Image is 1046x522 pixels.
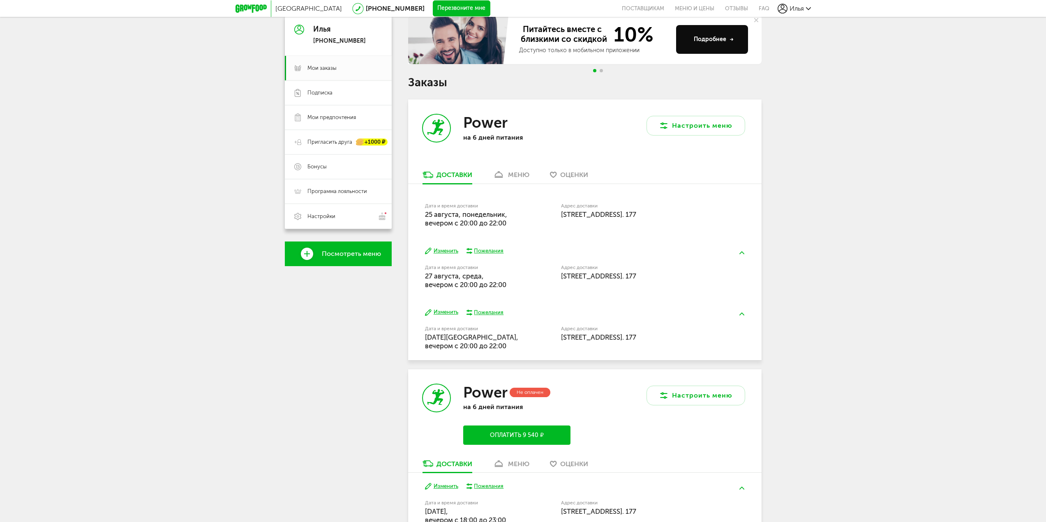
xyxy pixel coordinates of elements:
[739,251,744,254] img: arrow-up-green.5eb5f82.svg
[466,309,504,316] button: Пожелания
[425,204,519,208] label: Дата и время доставки
[356,139,388,146] div: +1000 ₽
[463,133,570,141] p: на 6 дней питания
[508,171,529,179] div: меню
[436,460,472,468] div: Доставки
[560,460,588,468] span: Оценки
[560,171,588,179] span: Оценки
[285,130,392,154] a: Пригласить друга +1000 ₽
[433,0,490,17] button: Перезвоните мне
[307,138,352,146] span: Пригласить друга
[307,188,367,195] span: Программа лояльности
[307,163,327,170] span: Бонусы
[647,386,745,405] button: Настроить меню
[694,35,734,44] div: Подробнее
[463,425,570,445] button: Оплатить 9 540 ₽
[474,309,503,316] div: Пожелания
[561,204,714,208] label: Адрес доставки
[510,388,550,397] div: Не оплачен
[425,265,519,270] label: Дата и время доставки
[307,213,335,220] span: Настройки
[546,170,592,184] a: Оценки
[676,25,748,54] button: Подробнее
[408,15,511,64] img: family-banner.579af9d.jpg
[408,77,762,88] h1: Заказы
[519,46,670,55] div: Доступно только в мобильном приложении
[313,37,366,45] div: [PHONE_NUMBER]
[425,210,507,227] span: 25 августа, понедельник, вечером c 20:00 до 22:00
[285,241,392,266] a: Посмотреть меню
[275,5,342,12] span: [GEOGRAPHIC_DATA]
[418,170,476,184] a: Доставки
[425,247,458,255] button: Изменить
[739,313,744,315] img: arrow-up-green.5eb5f82.svg
[561,210,636,218] span: [STREET_ADDRESS]. 177
[466,247,504,255] button: Пожелания
[463,403,570,411] p: на 6 дней питания
[307,64,337,72] span: Мои заказы
[561,272,636,280] span: [STREET_ADDRESS]. 177
[508,460,529,468] div: меню
[519,24,609,45] span: Питайтесь вместе с близкими со скидкой
[425,308,458,316] button: Изменить
[285,204,392,229] a: Настройки
[307,114,356,121] span: Мои предпочтения
[418,459,476,472] a: Доставки
[425,501,519,505] label: Дата и время доставки
[463,114,508,131] h3: Power
[425,272,506,289] span: 27 августа, среда, вечером c 20:00 до 22:00
[474,247,503,255] div: Пожелания
[463,384,508,401] h3: Power
[474,483,503,490] div: Пожелания
[366,5,425,12] a: [PHONE_NUMBER]
[425,327,519,331] label: Дата и время доставки
[425,483,458,490] button: Изменить
[546,459,592,472] a: Оценки
[322,250,381,258] span: Посмотреть меню
[425,333,518,350] span: [DATE][GEOGRAPHIC_DATA], вечером c 20:00 до 22:00
[647,116,745,136] button: Настроить меню
[739,487,744,490] img: arrow-up-green.5eb5f82.svg
[600,69,603,72] span: Go to slide 2
[790,5,804,12] span: Илья
[307,89,333,97] span: Подписка
[561,501,714,505] label: Адрес доставки
[561,333,636,341] span: [STREET_ADDRESS]. 177
[285,105,392,130] a: Мои предпочтения
[609,24,653,45] span: 10%
[285,154,392,179] a: Бонусы
[285,179,392,204] a: Программа лояльности
[561,327,714,331] label: Адрес доставки
[313,25,366,34] div: Илья
[285,80,392,105] a: Подписка
[285,56,392,80] a: Мои заказы
[489,459,533,472] a: меню
[561,507,636,515] span: [STREET_ADDRESS]. 177
[489,170,533,184] a: меню
[593,69,596,72] span: Go to slide 1
[466,483,504,490] button: Пожелания
[561,265,714,270] label: Адрес доставки
[436,171,472,179] div: Доставки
